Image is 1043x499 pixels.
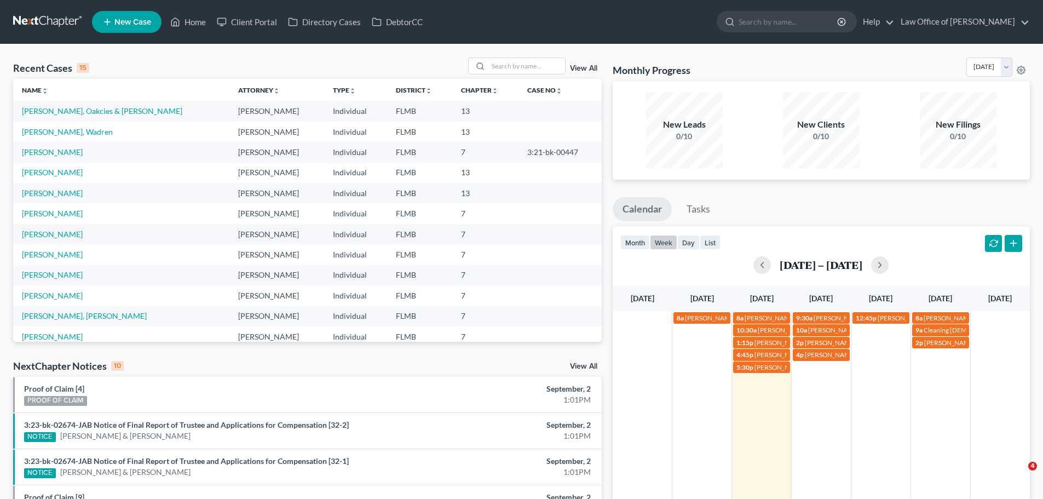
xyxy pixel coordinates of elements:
[22,332,83,341] a: [PERSON_NAME]
[229,142,325,162] td: [PERSON_NAME]
[24,384,84,393] a: Proof of Claim [4]
[387,244,452,265] td: FLMB
[929,294,952,303] span: [DATE]
[229,224,325,244] td: [PERSON_NAME]
[758,326,868,334] span: [PERSON_NAME] [PHONE_NUMBER]
[809,294,833,303] span: [DATE]
[387,265,452,285] td: FLMB
[783,131,860,142] div: 0/10
[736,363,753,371] span: 5:30p
[920,118,996,131] div: New Filings
[754,351,866,359] span: [PERSON_NAME] Jones904-672-5061
[22,311,147,320] a: [PERSON_NAME], [PERSON_NAME]
[24,456,349,466] a: 3:23-bk-02674-JAB Notice of Final Report of Trustee and Applications for Compensation [32-1]
[570,65,597,72] a: View All
[60,431,191,441] a: [PERSON_NAME] & [PERSON_NAME]
[677,314,684,322] span: 8a
[387,163,452,183] td: FLMB
[620,235,650,250] button: month
[613,64,690,77] h3: Monthly Progress
[452,224,518,244] td: 7
[229,122,325,142] td: [PERSON_NAME]
[527,86,562,94] a: Case Nounfold_more
[452,306,518,326] td: 7
[452,244,518,265] td: 7
[229,306,325,326] td: [PERSON_NAME]
[387,285,452,306] td: FLMB
[920,131,996,142] div: 0/10
[211,12,283,32] a: Client Portal
[452,122,518,142] td: 13
[409,456,591,467] div: September, 2
[229,163,325,183] td: [PERSON_NAME]
[387,101,452,121] td: FLMB
[111,361,124,371] div: 10
[461,86,498,94] a: Chapterunfold_more
[425,88,432,94] i: unfold_more
[387,183,452,203] td: FLMB
[988,294,1012,303] span: [DATE]
[915,314,923,322] span: 8a
[1028,462,1037,471] span: 4
[22,270,83,279] a: [PERSON_NAME]
[229,285,325,306] td: [PERSON_NAME]
[22,250,83,259] a: [PERSON_NAME]
[22,188,83,198] a: [PERSON_NAME]
[114,18,151,26] span: New Case
[736,326,757,334] span: 10:30a
[165,12,211,32] a: Home
[283,12,366,32] a: Directory Cases
[387,224,452,244] td: FLMB
[324,224,387,244] td: Individual
[13,61,89,74] div: Recent Cases
[409,420,591,431] div: September, 2
[452,285,518,306] td: 7
[1006,462,1032,488] iframe: Intercom live chat
[754,363,865,371] span: [PERSON_NAME] [PHONE_NUMBER]
[387,142,452,162] td: FLMB
[229,183,325,203] td: [PERSON_NAME]
[878,314,958,322] span: [PERSON_NAME] Hair Appt
[452,265,518,285] td: 7
[229,244,325,265] td: [PERSON_NAME]
[229,326,325,347] td: [PERSON_NAME]
[324,142,387,162] td: Individual
[24,432,56,442] div: NOTICE
[677,197,720,221] a: Tasks
[805,351,856,359] span: [PERSON_NAME]
[324,163,387,183] td: Individual
[452,163,518,183] td: 13
[452,142,518,162] td: 7
[856,314,877,322] span: 12:45p
[396,86,432,94] a: Districtunfold_more
[387,306,452,326] td: FLMB
[650,235,677,250] button: week
[754,339,931,347] span: [PERSON_NAME][GEOGRAPHIC_DATA] [PHONE_NUMBER]
[22,86,48,94] a: Nameunfold_more
[895,12,1029,32] a: Law Office of [PERSON_NAME]
[409,431,591,441] div: 1:01PM
[556,88,562,94] i: unfold_more
[238,86,280,94] a: Attorneyunfold_more
[273,88,280,94] i: unfold_more
[805,339,994,347] span: [PERSON_NAME] 1k down; [EMAIL_ADDRESS][DOMAIN_NAME]
[488,58,565,74] input: Search by name...
[857,12,894,32] a: Help
[366,12,428,32] a: DebtorCC
[22,147,83,157] a: [PERSON_NAME]
[796,339,804,347] span: 2p
[22,291,83,300] a: [PERSON_NAME]
[924,339,976,347] span: [PERSON_NAME]
[745,314,796,322] span: [PERSON_NAME]
[783,118,860,131] div: New Clients
[324,183,387,203] td: Individual
[685,314,736,322] span: [PERSON_NAME]
[24,468,56,478] div: NOTICE
[869,294,892,303] span: [DATE]
[324,244,387,265] td: Individual
[13,359,124,372] div: NextChapter Notices
[780,259,862,271] h2: [DATE] – [DATE]
[409,383,591,394] div: September, 2
[42,88,48,94] i: unfold_more
[22,230,83,239] a: [PERSON_NAME]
